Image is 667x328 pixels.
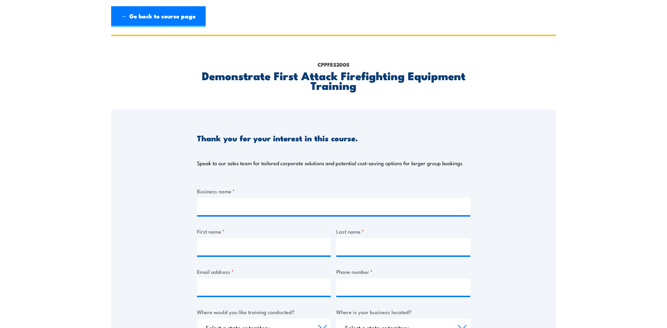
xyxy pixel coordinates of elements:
label: Business name [197,187,470,195]
p: Speak to our sales team for tailored corporate solutions and potential cost-saving options for la... [197,160,462,167]
p: CPPFES2005 [197,61,470,68]
label: Last name [336,227,470,235]
h2: Demonstrate First Attack Firefighting Equipment Training [197,70,470,90]
label: Email address [197,268,331,276]
label: Where would you like training conducted? [197,308,331,316]
h3: Thank you for your interest in this course. [197,134,358,142]
label: Phone number [336,268,470,276]
a: ← Go back to course page [111,6,206,27]
label: First name [197,227,331,235]
label: Where is your business located? [336,308,470,316]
